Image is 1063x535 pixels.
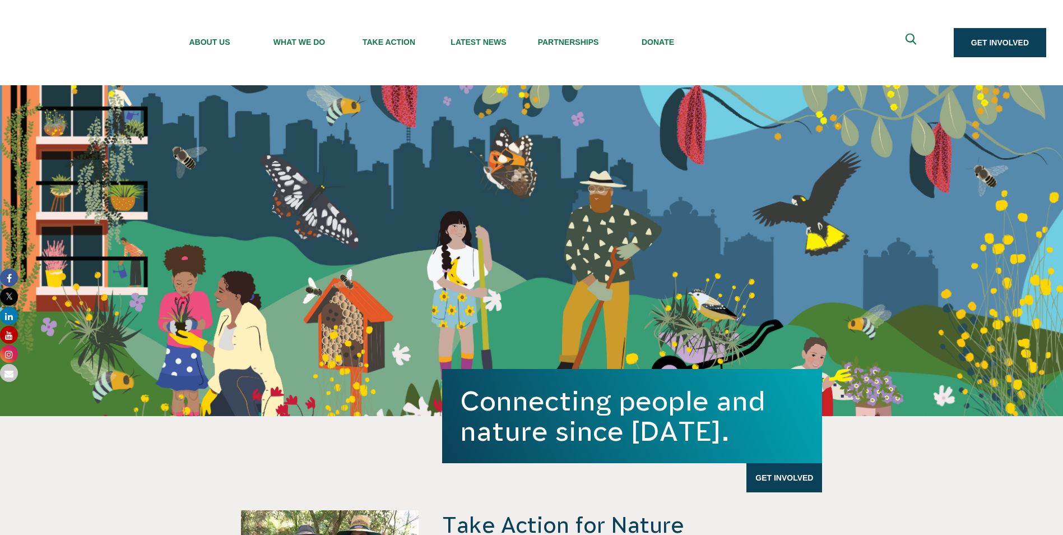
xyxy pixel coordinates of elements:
[434,38,523,47] span: Latest News
[460,386,804,446] h1: Connecting people and nature since [DATE].
[254,38,344,47] span: What We Do
[344,38,434,47] span: Take Action
[165,10,254,76] li: About Us
[165,38,254,47] span: About Us
[746,463,822,492] a: Get Involved
[905,34,919,52] span: Expand search box
[523,38,613,47] span: Partnerships
[254,10,344,76] li: What We Do
[899,29,926,56] button: Expand search box Close search box
[954,28,1046,57] a: Get Involved
[344,10,434,76] li: Take Action
[613,38,703,47] span: Donate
